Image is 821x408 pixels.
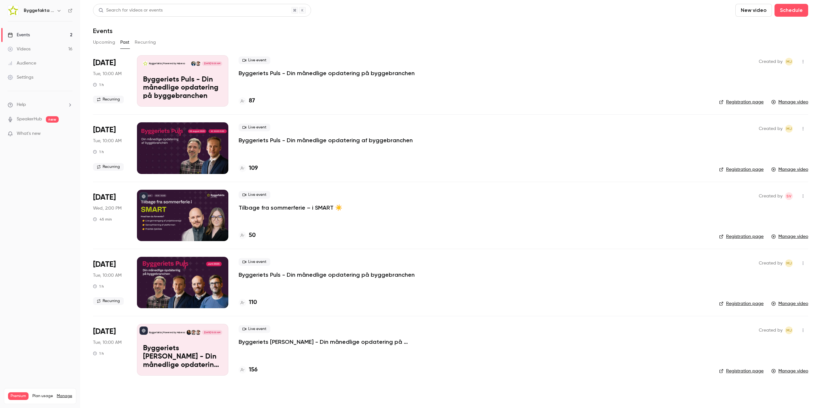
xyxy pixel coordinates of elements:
a: Registration page [719,166,764,173]
span: Live event [239,124,270,131]
a: Byggeriets Puls - Din månedlige opdatering på byggebranchenByggefakta | Powered by HubexoRasmus S... [137,55,228,107]
a: Manage video [771,368,808,374]
span: Live event [239,325,270,333]
div: Videos [8,46,30,52]
div: 45 min [93,217,112,222]
div: 1 h [93,284,104,289]
a: Manage video [771,233,808,240]
div: Aug 13 Wed, 2:00 PM (Europe/Copenhagen) [93,190,127,241]
p: Byggefakta | Powered by Hubexo [149,62,185,65]
img: Byggefakta | Powered by Hubexo [8,5,18,16]
div: Sep 30 Tue, 10:00 AM (Europe/Copenhagen) [93,55,127,107]
div: Aug 26 Tue, 10:00 AM (Europe/Copenhagen) [93,122,127,174]
span: What's new [17,130,41,137]
div: 1 h [93,149,104,154]
span: MJ [786,259,792,267]
h4: 87 [249,97,255,105]
img: Lasse Lundqvist [191,330,196,334]
button: Upcoming [93,37,115,48]
div: 1 h [93,82,104,87]
a: 156 [239,366,258,374]
h4: 50 [249,231,256,240]
a: Manage video [771,166,808,173]
h4: 156 [249,366,258,374]
span: [DATE] [93,192,116,203]
span: Mads Toft Jensen [785,58,793,65]
h6: Byggefakta | Powered by Hubexo [24,7,54,14]
span: MJ [786,58,792,65]
a: Byggeriets Puls - Din månedlige opdatering på byggebranchen [239,69,415,77]
h4: 110 [249,298,257,307]
span: Created by [759,326,783,334]
span: Tue, 10:00 AM [93,138,122,144]
span: Mads Toft Jensen [785,259,793,267]
a: 110 [239,298,257,307]
span: Simon Vollmer [785,192,793,200]
img: Rasmus Schulian [196,61,200,66]
h1: Events [93,27,113,35]
span: [DATE] [93,58,116,68]
span: MJ [786,125,792,133]
button: New video [735,4,772,17]
span: Recurring [93,163,124,171]
li: help-dropdown-opener [8,101,72,108]
img: Martin Kyed [191,61,196,66]
a: Registration page [719,99,764,105]
span: [DATE] 10:00 AM [202,61,222,66]
span: new [46,116,59,123]
a: Registration page [719,233,764,240]
a: Byggeriets Puls - Din månedlige opdatering af byggebranchen [239,136,413,144]
div: May 27 Tue, 10:00 AM (Europe/Copenhagen) [93,324,127,375]
span: Help [17,101,26,108]
a: Byggeriets [PERSON_NAME] - Din månedlige opdatering på byggebranchen - Maj 2025 [239,338,431,346]
p: Byggeriets [PERSON_NAME] - Din månedlige opdatering på byggebranchen - Maj 2025 [143,344,222,369]
span: [DATE] [93,125,116,135]
button: Schedule [774,4,808,17]
span: [DATE] 10:00 AM [202,330,222,334]
p: Byggeriets Puls - Din månedlige opdatering på byggebranchen [143,76,222,100]
span: Mads Toft Jensen [785,125,793,133]
span: Created by [759,192,783,200]
div: Jun 24 Tue, 10:00 AM (Europe/Copenhagen) [93,257,127,308]
a: Manage video [771,300,808,307]
a: Byggeriets Puls - Din månedlige opdatering på byggebranchen [239,271,415,279]
span: Recurring [93,297,124,305]
a: SpeakerHub [17,116,42,123]
h4: 109 [249,164,258,173]
a: Tilbage fra sommerferie – i SMART ☀️ [239,204,342,212]
button: Past [120,37,130,48]
span: MJ [786,326,792,334]
div: Settings [8,74,33,81]
div: Audience [8,60,36,66]
a: Manage [57,394,72,399]
div: Events [8,32,30,38]
span: Plan usage [32,394,53,399]
img: Rasmus Schulian [196,330,200,334]
span: SV [786,192,791,200]
a: 87 [239,97,255,105]
span: [DATE] [93,326,116,337]
span: Created by [759,259,783,267]
span: Recurring [93,96,124,103]
button: Recurring [135,37,156,48]
span: Wed, 2:00 PM [93,205,122,212]
a: Manage video [771,99,808,105]
a: 109 [239,164,258,173]
span: Live event [239,191,270,199]
span: Created by [759,58,783,65]
span: Created by [759,125,783,133]
span: Mads Toft Jensen [785,326,793,334]
span: Tue, 10:00 AM [93,339,122,346]
a: Registration page [719,368,764,374]
span: Live event [239,56,270,64]
span: Tue, 10:00 AM [93,71,122,77]
img: Byggeriets Puls - Din månedlige opdatering på byggebranchen [143,61,148,66]
a: Byggeriets Puls - Din månedlige opdatering på byggebranchen - Maj 2025Byggefakta | Powered by Hub... [137,324,228,375]
span: Tue, 10:00 AM [93,272,122,279]
span: Premium [8,392,29,400]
